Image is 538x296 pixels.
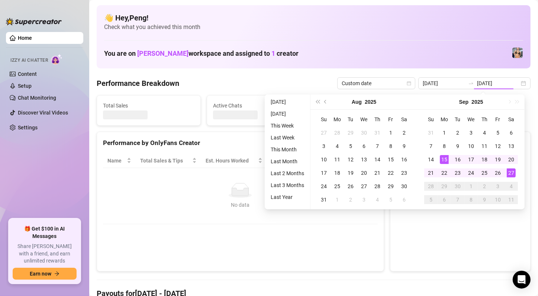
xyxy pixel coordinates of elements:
a: Content [18,71,37,77]
a: Settings [18,125,38,131]
button: Earn nowarrow-right [13,268,77,280]
span: 🎁 Get $100 in AI Messages [13,225,77,240]
span: Name [107,157,125,165]
span: Custom date [342,78,411,89]
span: calendar [407,81,411,86]
th: Name [103,154,136,168]
th: Sales / Hour [267,154,317,168]
div: Open Intercom Messenger [513,271,531,289]
a: Discover Viral Videos [18,110,68,116]
input: Start date [423,79,465,87]
span: Chat Conversion [321,157,367,165]
span: 1 [271,49,275,57]
th: Total Sales & Tips [136,154,201,168]
span: Messages Sent [323,102,415,110]
a: Home [18,35,32,41]
span: Sales / Hour [271,157,306,165]
div: Sales by OnlyFans Creator [396,138,524,148]
span: swap-right [468,80,474,86]
span: [PERSON_NAME] [137,49,189,57]
h1: You are on workspace and assigned to creator [104,49,299,58]
span: Total Sales [103,102,194,110]
span: Active Chats [213,102,305,110]
img: AI Chatter [51,54,62,65]
th: Chat Conversion [316,154,377,168]
a: Chat Monitoring [18,95,56,101]
span: arrow-right [54,271,59,276]
span: Izzy AI Chatter [10,57,48,64]
h4: 👋 Hey, Peng ! [104,13,523,23]
span: Check what you achieved this month [104,23,523,31]
div: Est. Hours Worked [206,157,257,165]
span: to [468,80,474,86]
span: Share [PERSON_NAME] with a friend, and earn unlimited rewards [13,243,77,265]
img: Veronica [512,48,523,58]
div: Performance by OnlyFans Creator [103,138,378,148]
h4: Performance Breakdown [97,78,179,89]
span: Earn now [30,271,51,277]
img: logo-BBDzfeDw.svg [6,18,62,25]
input: End date [477,79,519,87]
a: Setup [18,83,32,89]
span: Total Sales & Tips [140,157,191,165]
div: No data [110,201,370,209]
